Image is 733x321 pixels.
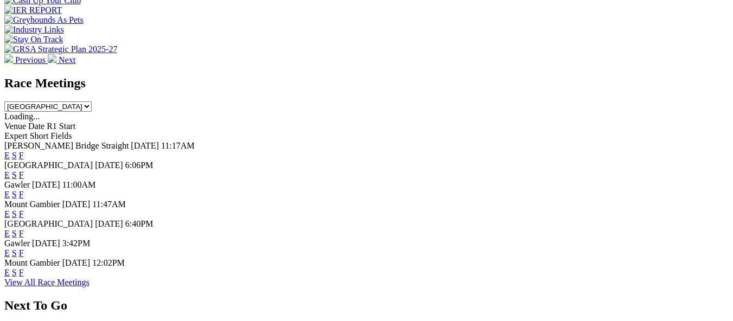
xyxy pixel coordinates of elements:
[59,55,75,65] span: Next
[19,268,24,277] a: F
[92,200,126,209] span: 11:47AM
[4,54,13,63] img: chevron-left-pager-white.svg
[62,239,91,248] span: 3:42PM
[4,239,30,248] span: Gawler
[4,131,28,140] span: Expert
[12,170,17,179] a: S
[125,219,154,228] span: 6:40PM
[4,170,10,179] a: E
[92,258,125,267] span: 12:02PM
[4,298,729,313] h2: Next To Go
[4,268,10,277] a: E
[161,141,195,150] span: 11:17AM
[19,248,24,258] a: F
[4,25,64,35] img: Industry Links
[12,229,17,238] a: S
[32,180,60,189] span: [DATE]
[48,55,75,65] a: Next
[95,219,123,228] span: [DATE]
[4,15,84,25] img: Greyhounds As Pets
[4,190,10,199] a: E
[19,209,24,219] a: F
[19,151,24,160] a: F
[95,160,123,170] span: [DATE]
[4,229,10,238] a: E
[4,5,62,15] img: IER REPORT
[4,35,63,44] img: Stay On Track
[12,151,17,160] a: S
[4,200,60,209] span: Mount Gambier
[19,229,24,238] a: F
[4,180,30,189] span: Gawler
[4,141,129,150] span: [PERSON_NAME] Bridge Straight
[4,76,729,91] h2: Race Meetings
[4,209,10,219] a: E
[4,44,117,54] img: GRSA Strategic Plan 2025-27
[4,248,10,258] a: E
[12,268,17,277] a: S
[62,200,91,209] span: [DATE]
[30,131,49,140] span: Short
[62,180,96,189] span: 11:00AM
[4,219,93,228] span: [GEOGRAPHIC_DATA]
[131,141,159,150] span: [DATE]
[48,54,56,63] img: chevron-right-pager-white.svg
[12,248,17,258] a: S
[28,121,44,131] span: Date
[15,55,46,65] span: Previous
[19,170,24,179] a: F
[32,239,60,248] span: [DATE]
[4,121,26,131] span: Venue
[125,160,154,170] span: 6:06PM
[4,112,40,121] span: Loading...
[4,160,93,170] span: [GEOGRAPHIC_DATA]
[4,278,90,287] a: View All Race Meetings
[19,190,24,199] a: F
[4,55,48,65] a: Previous
[47,121,75,131] span: R1 Start
[12,209,17,219] a: S
[62,258,91,267] span: [DATE]
[4,151,10,160] a: E
[4,258,60,267] span: Mount Gambier
[50,131,72,140] span: Fields
[12,190,17,199] a: S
